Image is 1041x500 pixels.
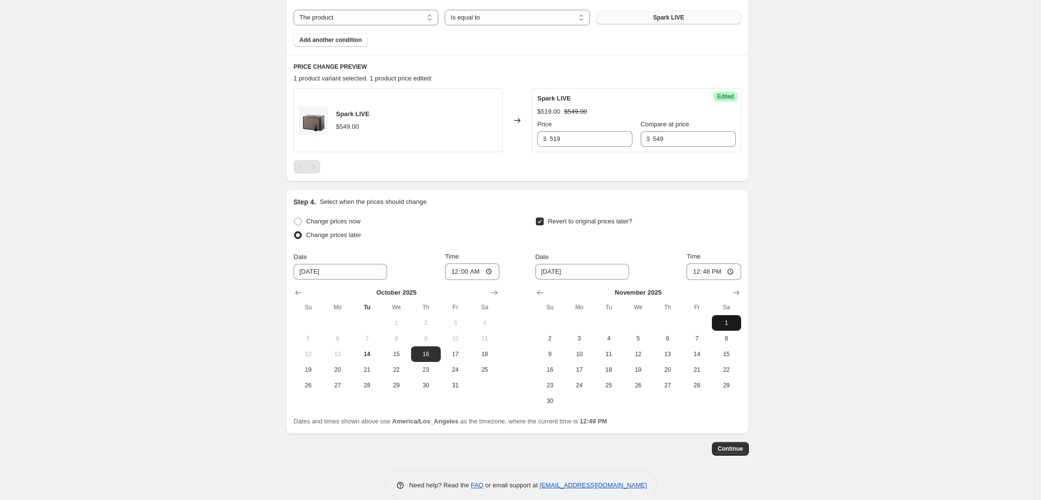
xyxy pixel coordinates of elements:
button: Monday November 3 2025 [565,331,594,346]
span: 20 [657,366,678,374]
input: 10/14/2025 [535,264,629,280]
span: 31 [445,381,466,389]
span: Su [539,303,561,311]
span: 2 [539,335,561,342]
button: Saturday November 22 2025 [712,362,741,378]
span: 7 [356,335,378,342]
p: Select when the prices should change [320,197,427,207]
button: Sunday November 16 2025 [535,362,565,378]
button: Saturday November 1 2025 [712,315,741,331]
span: 14 [686,350,707,358]
span: 4 [474,319,495,327]
nav: Pagination [294,160,320,174]
span: $ [647,135,650,142]
span: 15 [386,350,407,358]
button: Wednesday November 5 2025 [624,331,653,346]
div: $549.00 [336,122,359,132]
span: Revert to original prices later? [548,218,632,225]
span: 11 [474,335,495,342]
th: Thursday [653,300,682,315]
button: Add another condition [294,33,368,47]
button: Spark LIVE [596,11,741,24]
th: Saturday [712,300,741,315]
button: Friday November 7 2025 [682,331,711,346]
span: Time [445,253,459,260]
b: 12:49 PM [580,418,607,425]
button: Friday October 10 2025 [441,331,470,346]
span: 27 [657,381,678,389]
button: Friday November 14 2025 [682,346,711,362]
span: 13 [327,350,348,358]
button: Wednesday October 8 2025 [382,331,411,346]
button: Wednesday October 22 2025 [382,362,411,378]
button: Saturday October 4 2025 [470,315,499,331]
button: Saturday November 8 2025 [712,331,741,346]
span: 19 [628,366,649,374]
button: Monday November 17 2025 [565,362,594,378]
span: 20 [327,366,348,374]
a: [EMAIL_ADDRESS][DOMAIN_NAME] [540,481,647,489]
span: Sa [716,303,737,311]
button: Thursday October 2 2025 [411,315,440,331]
span: Change prices later [306,231,361,239]
span: 26 [297,381,319,389]
button: Sunday October 26 2025 [294,378,323,393]
button: Sunday October 19 2025 [294,362,323,378]
span: 5 [628,335,649,342]
span: Su [297,303,319,311]
span: 15 [716,350,737,358]
span: 26 [628,381,649,389]
button: Monday October 13 2025 [323,346,352,362]
button: Sunday November 30 2025 [535,393,565,409]
th: Sunday [535,300,565,315]
button: Wednesday November 12 2025 [624,346,653,362]
span: or email support at [484,481,540,489]
span: 8 [716,335,737,342]
span: Price [537,120,552,128]
button: Thursday October 23 2025 [411,362,440,378]
span: Tu [598,303,619,311]
span: 30 [539,397,561,405]
span: Spark LIVE [336,110,370,118]
button: Thursday November 6 2025 [653,331,682,346]
button: Tuesday November 18 2025 [594,362,623,378]
th: Friday [682,300,711,315]
button: Monday November 24 2025 [565,378,594,393]
button: Friday November 21 2025 [682,362,711,378]
button: Show next month, December 2025 [729,286,743,300]
button: Wednesday November 26 2025 [624,378,653,393]
span: Sa [474,303,495,311]
th: Tuesday [594,300,623,315]
input: 12:00 [687,263,741,280]
span: Tu [356,303,378,311]
button: Wednesday October 15 2025 [382,346,411,362]
th: Friday [441,300,470,315]
h2: Step 4. [294,197,316,207]
span: 25 [474,366,495,374]
button: Monday October 6 2025 [323,331,352,346]
button: Friday October 31 2025 [441,378,470,393]
button: Thursday November 27 2025 [653,378,682,393]
button: Friday October 24 2025 [441,362,470,378]
span: We [386,303,407,311]
button: Tuesday October 28 2025 [353,378,382,393]
span: 1 [716,319,737,327]
button: Today Tuesday October 14 2025 [353,346,382,362]
button: Sunday November 2 2025 [535,331,565,346]
button: Friday October 17 2025 [441,346,470,362]
button: Monday October 27 2025 [323,378,352,393]
span: Mo [327,303,348,311]
span: Th [415,303,436,311]
span: 16 [415,350,436,358]
span: 12 [297,350,319,358]
span: 17 [445,350,466,358]
span: 3 [569,335,590,342]
span: 6 [327,335,348,342]
span: 23 [539,381,561,389]
span: 9 [539,350,561,358]
button: Tuesday October 7 2025 [353,331,382,346]
span: 29 [386,381,407,389]
span: Edited [717,93,734,100]
span: Change prices now [306,218,360,225]
span: 22 [386,366,407,374]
